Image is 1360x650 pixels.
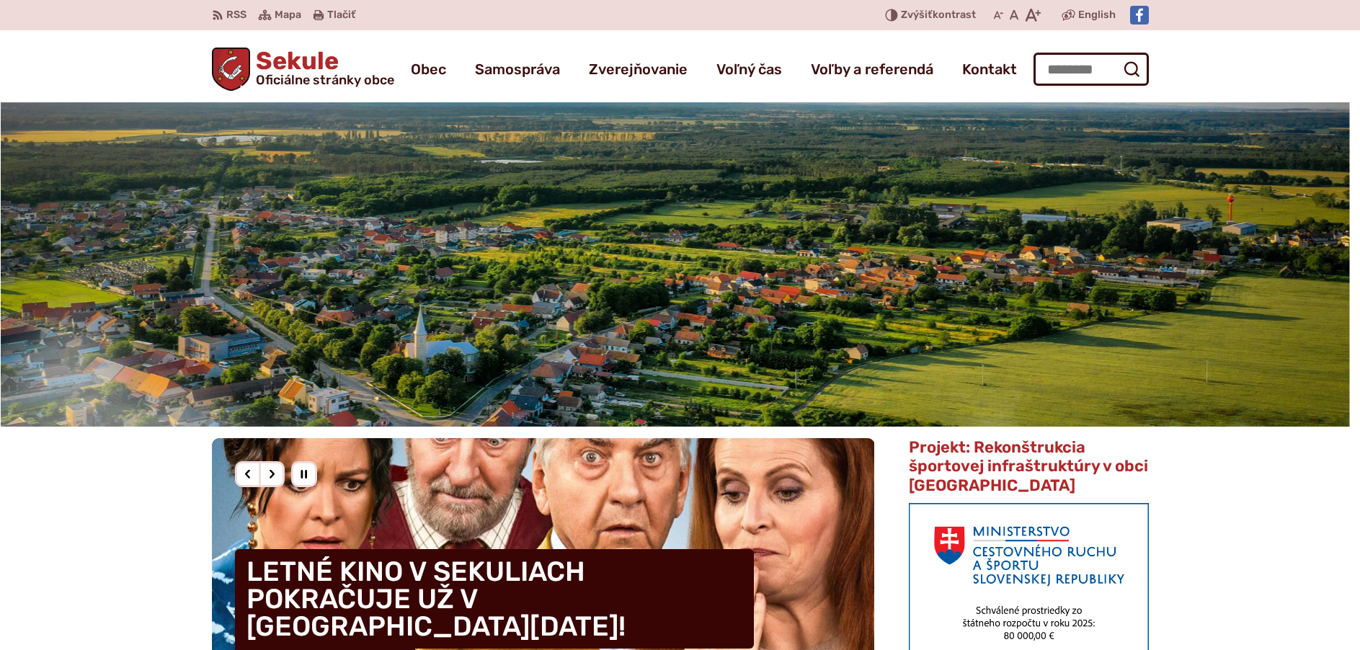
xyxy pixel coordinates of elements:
span: English [1078,6,1116,24]
h1: Sekule [250,49,394,86]
span: Projekt: Rekonštrukcia športovej infraštruktúry v obci [GEOGRAPHIC_DATA] [909,437,1148,495]
img: Prejsť na Facebook stránku [1130,6,1149,25]
span: Zvýšiť [901,9,933,21]
div: Pozastaviť pohyb slajdera [291,461,317,487]
span: Oficiálne stránky obce [256,74,394,86]
a: Voľný čas [716,49,782,89]
span: kontrast [901,9,976,22]
a: Zverejňovanie [589,49,688,89]
div: Predošlý slajd [235,461,261,487]
div: Nasledujúci slajd [259,461,285,487]
span: Tlačiť [327,9,355,22]
img: Prejsť na domovskú stránku [212,48,251,91]
h4: LETNÉ KINO V SEKULIACH POKRAČUJE UŽ V [GEOGRAPHIC_DATA][DATE]! [235,549,754,649]
a: Logo Sekule, prejsť na domovskú stránku. [212,48,395,91]
span: Mapa [275,6,301,24]
a: English [1075,6,1119,24]
a: Samospráva [475,49,560,89]
span: RSS [226,6,246,24]
a: Kontakt [962,49,1017,89]
a: Obec [411,49,446,89]
a: Voľby a referendá [811,49,933,89]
